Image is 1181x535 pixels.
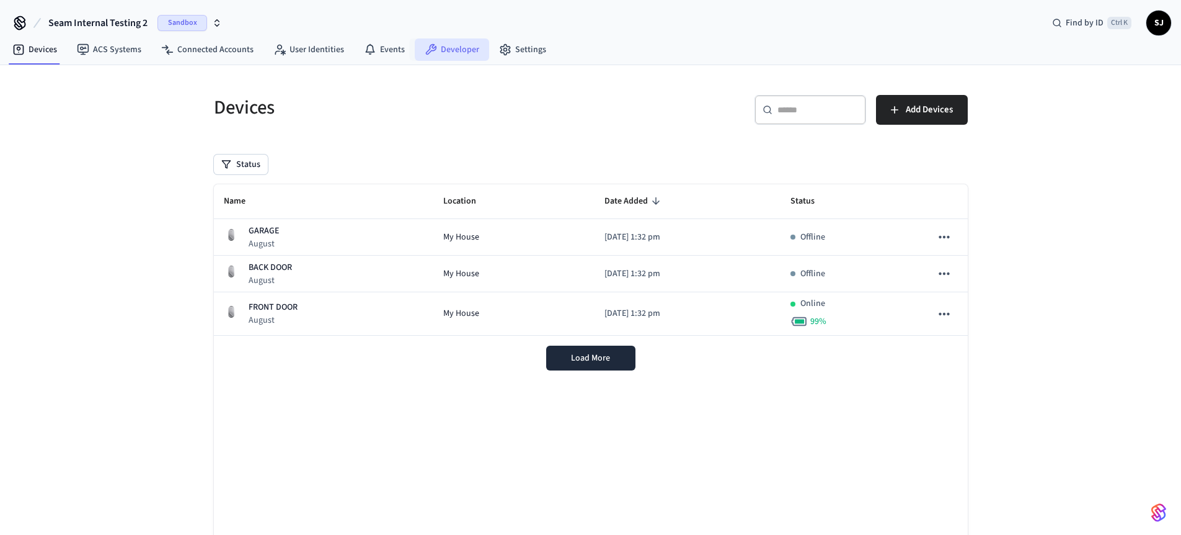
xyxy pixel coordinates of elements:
a: Events [354,38,415,61]
button: SJ [1146,11,1171,35]
span: Status [790,192,831,211]
p: August [249,238,279,250]
button: Add Devices [876,95,968,125]
a: Settings [489,38,556,61]
span: Find by ID [1066,17,1104,29]
a: User Identities [263,38,354,61]
span: Load More [571,352,610,364]
button: Status [214,155,268,174]
img: SeamLogoGradient.69752ec5.svg [1151,503,1166,523]
span: SJ [1148,12,1170,34]
h5: Devices [214,95,583,120]
p: Offline [800,231,825,244]
img: August Wifi Smart Lock 3rd Gen, Silver, Front [224,227,239,242]
span: Location [443,192,492,211]
span: Date Added [604,192,664,211]
span: Sandbox [157,15,207,31]
span: 99 % [810,315,826,328]
span: Seam Internal Testing 2 [48,16,148,30]
a: Devices [2,38,67,61]
span: Name [224,192,262,211]
span: My House [443,307,479,320]
p: GARAGE [249,225,279,238]
button: Load More [546,346,635,371]
span: Add Devices [906,102,953,118]
p: FRONT DOOR [249,301,298,314]
p: BACK DOOR [249,261,292,274]
p: Offline [800,267,825,281]
p: [DATE] 1:32 pm [604,231,771,244]
span: My House [443,231,479,244]
p: [DATE] 1:32 pm [604,307,771,320]
img: August Wifi Smart Lock 3rd Gen, Silver, Front [224,304,239,319]
p: August [249,274,292,287]
p: August [249,314,298,326]
img: August Wifi Smart Lock 3rd Gen, Silver, Front [224,264,239,279]
a: ACS Systems [67,38,151,61]
span: My House [443,267,479,281]
table: sticky table [214,184,968,336]
a: Connected Accounts [151,38,263,61]
p: [DATE] 1:32 pm [604,267,771,281]
div: Find by IDCtrl K [1042,12,1141,34]
a: Developer [415,38,489,61]
p: Online [800,297,825,310]
span: Ctrl K [1107,17,1131,29]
